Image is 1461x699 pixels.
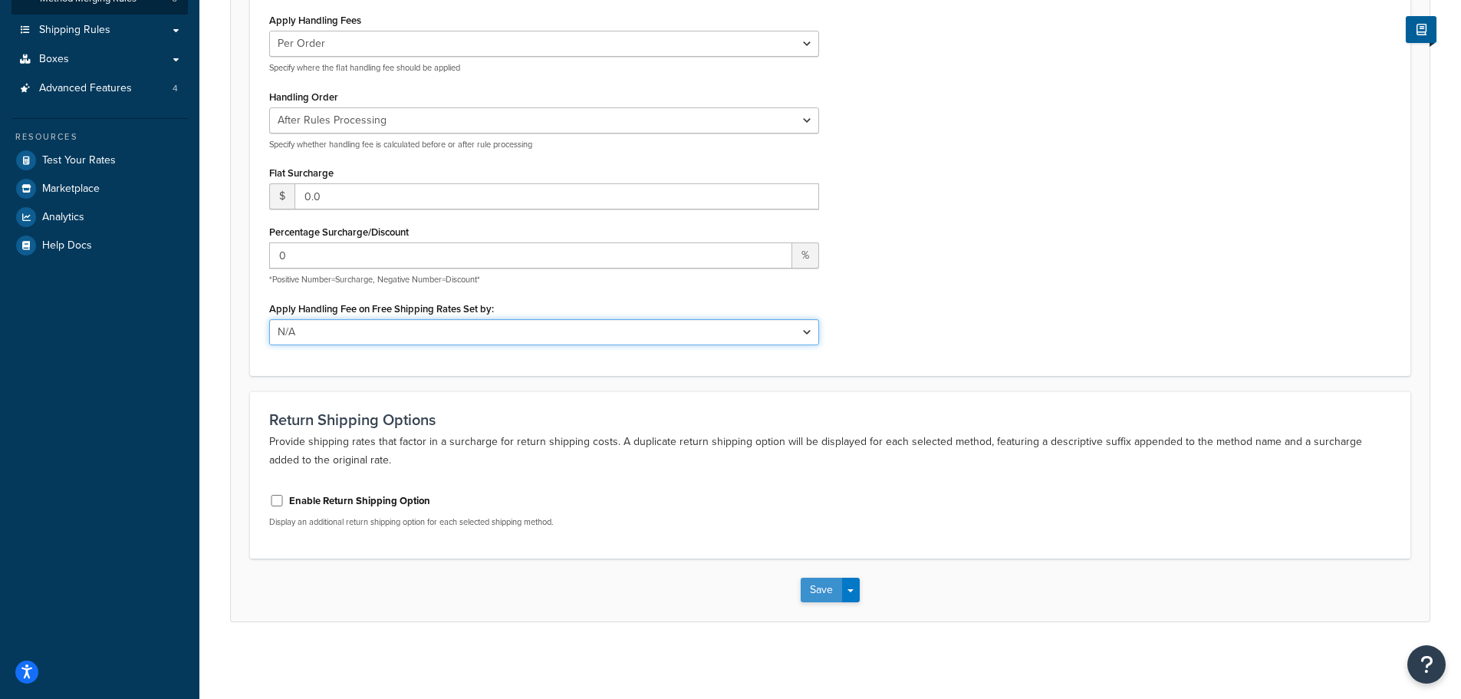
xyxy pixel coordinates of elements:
span: Analytics [42,211,84,224]
a: Analytics [12,203,188,231]
a: Marketplace [12,175,188,203]
a: Advanced Features4 [12,74,188,103]
a: Shipping Rules [12,16,188,45]
label: Flat Surcharge [269,167,334,179]
span: Marketplace [42,183,100,196]
span: Boxes [39,53,69,66]
span: 4 [173,82,178,95]
label: Enable Return Shipping Option [289,494,430,508]
span: % [792,242,819,269]
button: Save [801,578,842,602]
span: $ [269,183,295,209]
h3: Return Shipping Options [269,411,1391,428]
p: Provide shipping rates that factor in a surcharge for return shipping costs. A duplicate return s... [269,433,1391,470]
p: Specify whether handling fee is calculated before or after rule processing [269,139,819,150]
p: Display an additional return shipping option for each selected shipping method. [269,516,819,528]
label: Handling Order [269,91,338,103]
a: Boxes [12,45,188,74]
button: Show Help Docs [1406,16,1436,43]
span: Shipping Rules [39,24,110,37]
li: Advanced Features [12,74,188,103]
label: Apply Handling Fee on Free Shipping Rates Set by: [269,303,494,315]
a: Test Your Rates [12,147,188,174]
span: Advanced Features [39,82,132,95]
p: *Positive Number=Surcharge, Negative Number=Discount* [269,274,819,285]
p: Specify where the flat handling fee should be applied [269,62,819,74]
button: Open Resource Center [1407,645,1446,684]
label: Percentage Surcharge/Discount [269,226,409,238]
div: Resources [12,130,188,143]
label: Apply Handling Fees [269,15,361,26]
span: Test Your Rates [42,154,116,167]
a: Help Docs [12,232,188,259]
span: Help Docs [42,239,92,252]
